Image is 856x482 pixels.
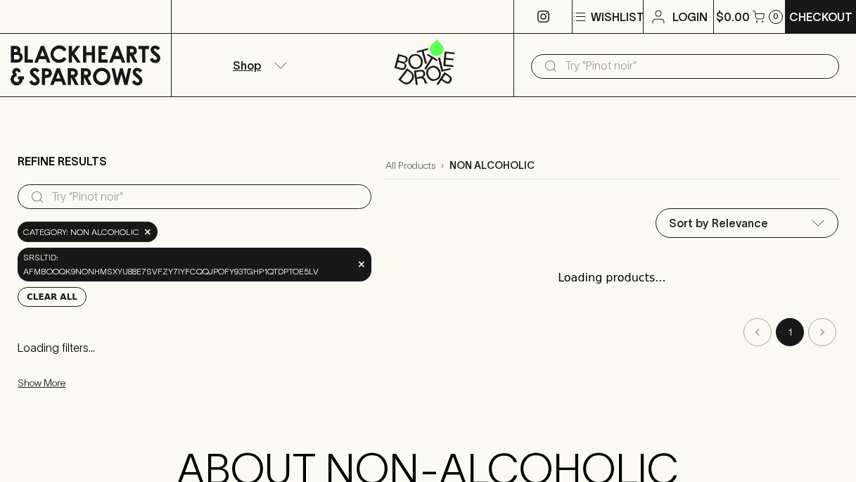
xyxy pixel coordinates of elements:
[233,57,261,74] p: Shop
[672,8,708,25] p: Login
[172,34,343,96] button: Shop
[143,224,152,239] span: ×
[385,158,435,173] a: All Products
[18,153,107,170] p: Refine Results
[656,209,838,237] div: Sort by Relevance
[51,186,360,208] input: Try “Pinot noir”
[449,158,535,173] p: non alcoholic
[357,257,366,272] span: ×
[18,369,202,398] button: Show More
[789,8,852,25] p: Checkout
[18,287,87,307] button: Clear All
[23,225,139,239] span: Category: non alcoholic
[716,8,750,25] p: $0.00
[441,158,444,173] p: ›
[776,318,804,346] button: page 1
[23,250,353,279] span: srsltid: AfmBOoqK9nonHMSXYU88e7SvfZy7iyFCqQjPOfy93tGhp1QtDPToE5Lv
[18,339,371,356] p: Loading filters...
[591,8,644,25] p: Wishlist
[773,13,779,20] p: 0
[385,318,838,346] nav: pagination navigation
[669,215,768,232] p: Sort by Relevance
[385,255,838,300] div: Loading products...
[565,55,828,77] input: Try "Pinot noir"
